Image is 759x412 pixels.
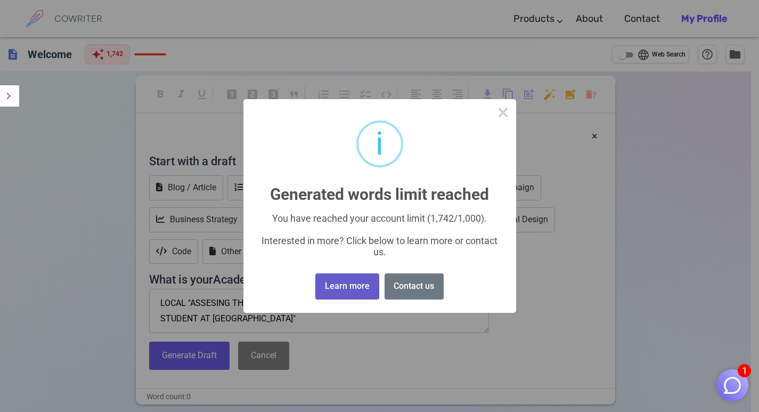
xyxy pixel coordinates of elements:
[258,213,500,257] div: You have reached your account limit (1,742/1,000). Interested in more? Click below to learn more ...
[722,375,742,395] img: Close chat
[385,273,444,300] button: Contact us
[315,273,379,300] button: Learn more
[491,99,516,125] button: Close this dialog
[376,123,383,165] div: i
[243,173,516,203] h2: Generated words limit reached
[738,364,751,377] span: 1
